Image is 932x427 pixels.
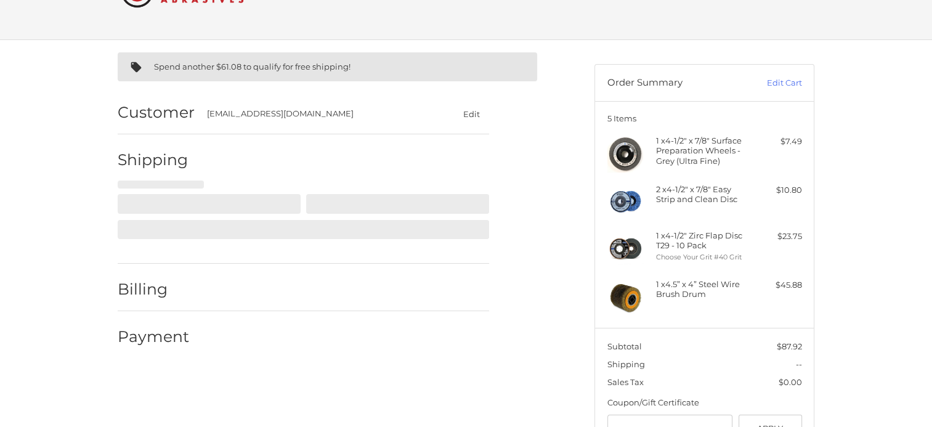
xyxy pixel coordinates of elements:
div: Coupon/Gift Certificate [607,397,802,409]
div: $7.49 [753,136,802,148]
h4: 1 x 4-1/2" Zirc Flap Disc T29 - 10 Pack [656,230,750,251]
li: Choose Your Grit #40 Grit [656,252,750,262]
button: Edit [453,105,489,123]
span: Shipping [607,359,645,369]
span: Sales Tax [607,377,644,387]
span: Subtotal [607,341,642,351]
h2: Payment [118,327,190,346]
span: $0.00 [779,377,802,387]
span: $87.92 [777,341,802,351]
h3: Order Summary [607,77,740,89]
h4: 2 x 4-1/2" x 7/8" Easy Strip and Clean Disc [656,184,750,205]
a: Edit Cart [740,77,802,89]
h2: Billing [118,280,190,299]
h4: 1 x 4-1/2" x 7/8" Surface Preparation Wheels - Grey (Ultra Fine) [656,136,750,166]
h2: Shipping [118,150,190,169]
div: [EMAIL_ADDRESS][DOMAIN_NAME] [207,108,430,120]
span: Spend another $61.08 to qualify for free shipping! [154,62,351,71]
div: $10.80 [753,184,802,197]
div: $45.88 [753,279,802,291]
div: $23.75 [753,230,802,243]
span: -- [796,359,802,369]
h4: 1 x 4.5” x 4” Steel Wire Brush Drum [656,279,750,299]
h2: Customer [118,103,195,122]
h3: 5 Items [607,113,802,123]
